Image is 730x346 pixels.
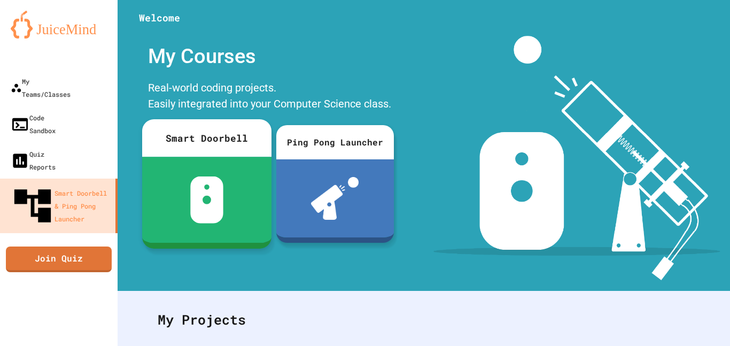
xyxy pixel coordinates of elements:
[11,75,71,101] div: My Teams/Classes
[276,125,394,159] div: Ping Pong Launcher
[311,177,359,220] img: ppl-with-ball.png
[11,184,111,228] div: Smart Doorbell & Ping Pong Launcher
[11,111,56,137] div: Code Sandbox
[433,36,720,280] img: banner-image-my-projects.png
[11,148,56,173] div: Quiz Reports
[6,247,112,272] a: Join Quiz
[143,77,399,117] div: Real-world coding projects. Easily integrated into your Computer Science class.
[11,11,107,39] img: logo-orange.svg
[143,36,399,77] div: My Courses
[142,119,271,157] div: Smart Doorbell
[147,299,701,341] div: My Projects
[190,176,223,224] img: sdb-white.svg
